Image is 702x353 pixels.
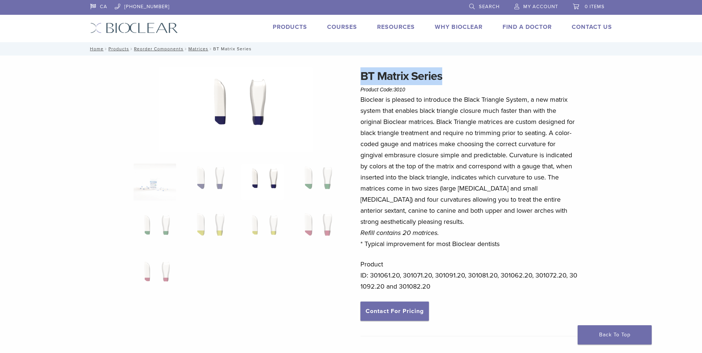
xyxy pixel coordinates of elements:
span: 0 items [585,4,605,10]
span: Product Code: [360,87,405,93]
img: BT Matrix Series - Image 4 [295,164,337,201]
a: Resources [377,23,415,31]
a: Products [108,46,129,51]
img: BT Matrix Series - Image 8 [295,210,337,247]
span: My Account [523,4,558,10]
a: Reorder Components [134,46,184,51]
img: BT Matrix Series - Image 2 [187,164,230,201]
a: Courses [327,23,357,31]
img: BT Matrix Series - Image 3 [241,164,284,201]
span: / [208,47,213,51]
img: BT Matrix Series - Image 9 [134,257,176,294]
a: Find A Doctor [503,23,552,31]
img: BT Matrix Series - Image 6 [187,210,230,247]
a: Contact For Pricing [360,302,429,321]
span: / [184,47,188,51]
a: Why Bioclear [435,23,483,31]
a: Home [88,46,104,51]
span: Search [479,4,500,10]
img: Anterior-Black-Triangle-Series-Matrices-324x324.jpg [134,164,176,201]
img: BT Matrix Series - Image 5 [134,210,176,247]
a: Contact Us [572,23,612,31]
p: Bioclear is pleased to introduce the Black Triangle System, a new matrix system that enables blac... [360,94,578,249]
a: Matrices [188,46,208,51]
p: Product ID: 301061.20, 301071.20, 301091.20, 301081.20, 301062.20, 301072.20, 301092.20 and 30108... [360,259,578,292]
span: / [104,47,108,51]
img: BT Matrix Series - Image 3 [159,67,313,154]
span: 3010 [394,87,405,93]
img: Bioclear [90,23,178,33]
h1: BT Matrix Series [360,67,578,85]
em: Refill contains 20 matrices. [360,229,439,237]
nav: BT Matrix Series [85,42,618,56]
a: Back To Top [578,325,652,344]
img: BT Matrix Series - Image 7 [241,210,284,247]
a: Products [273,23,307,31]
span: / [129,47,134,51]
